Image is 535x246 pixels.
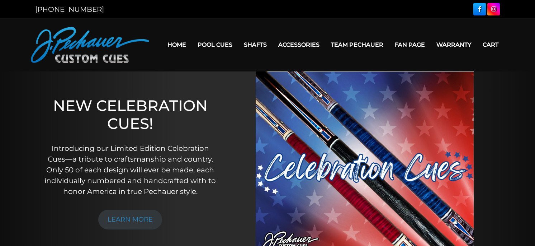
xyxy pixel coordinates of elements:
[325,36,389,54] a: Team Pechauer
[98,210,162,229] a: LEARN MORE
[44,97,217,133] h1: NEW CELEBRATION CUES!
[35,5,104,14] a: [PHONE_NUMBER]
[31,27,149,63] img: Pechauer Custom Cues
[477,36,504,54] a: Cart
[238,36,273,54] a: Shafts
[44,143,217,197] p: Introducing our Limited Edition Celebration Cues—a tribute to craftsmanship and country. Only 50 ...
[192,36,238,54] a: Pool Cues
[273,36,325,54] a: Accessories
[389,36,431,54] a: Fan Page
[162,36,192,54] a: Home
[431,36,477,54] a: Warranty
